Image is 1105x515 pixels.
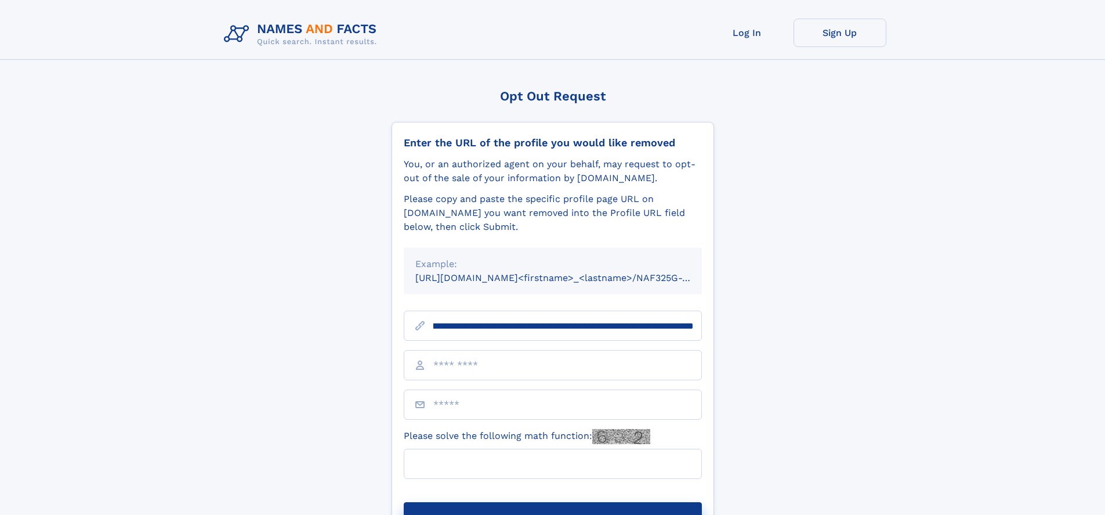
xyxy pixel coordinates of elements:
[794,19,886,47] a: Sign Up
[415,272,724,283] small: [URL][DOMAIN_NAME]<firstname>_<lastname>/NAF325G-xxxxxxxx
[404,136,702,149] div: Enter the URL of the profile you would like removed
[404,429,650,444] label: Please solve the following math function:
[404,157,702,185] div: You, or an authorized agent on your behalf, may request to opt-out of the sale of your informatio...
[219,19,386,50] img: Logo Names and Facts
[392,89,714,103] div: Opt Out Request
[701,19,794,47] a: Log In
[404,192,702,234] div: Please copy and paste the specific profile page URL on [DOMAIN_NAME] you want removed into the Pr...
[415,257,690,271] div: Example:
